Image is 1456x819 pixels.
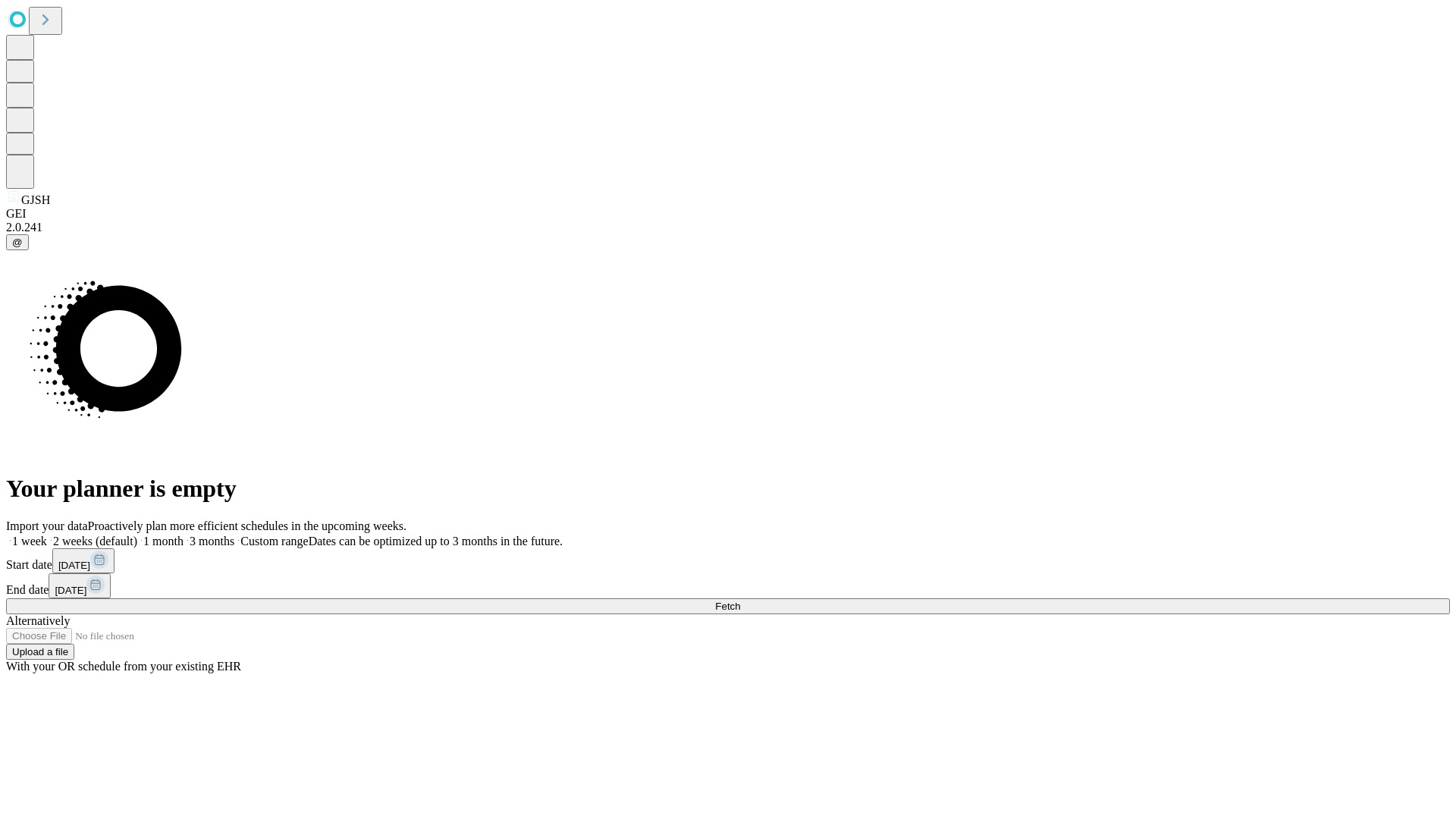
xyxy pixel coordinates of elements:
div: End date [6,573,1450,598]
span: Import your data [6,519,88,532]
span: [DATE] [58,560,90,571]
button: Upload a file [6,644,74,660]
button: Fetch [6,598,1450,614]
button: [DATE] [52,548,115,573]
div: 2.0.241 [6,221,1450,234]
span: [DATE] [55,585,86,596]
button: [DATE] [49,573,111,598]
span: GJSH [21,193,50,206]
span: Dates can be optimized up to 3 months in the future. [309,535,563,548]
span: 3 months [190,535,234,548]
span: 2 weeks (default) [53,535,137,548]
h1: Your planner is empty [6,475,1450,503]
span: With your OR schedule from your existing EHR [6,660,241,673]
span: Proactively plan more efficient schedules in the upcoming weeks. [88,519,406,532]
div: Start date [6,548,1450,573]
button: @ [6,234,29,250]
span: 1 week [12,535,47,548]
div: GEI [6,207,1450,221]
span: Custom range [240,535,308,548]
span: Fetch [715,601,740,612]
span: Alternatively [6,614,70,627]
span: @ [12,237,23,248]
span: 1 month [143,535,184,548]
